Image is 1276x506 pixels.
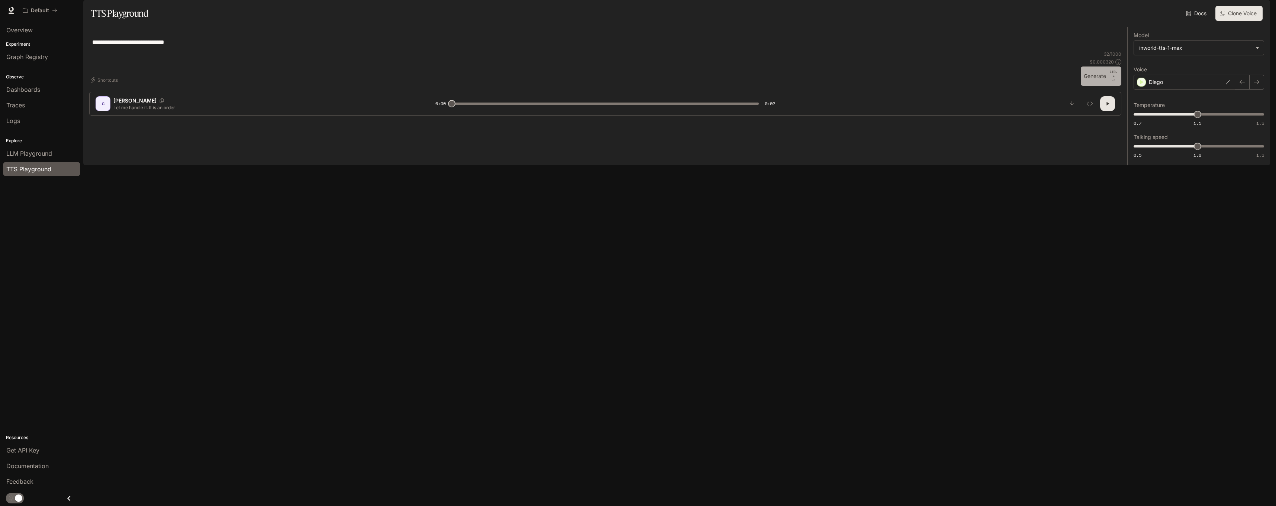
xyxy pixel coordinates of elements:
button: Copy Voice ID [157,98,167,103]
p: Default [31,7,49,14]
p: [PERSON_NAME] [113,97,157,104]
p: CTRL + [1109,69,1118,78]
div: inworld-tts-1-max [1139,44,1252,52]
span: 1.5 [1256,120,1264,126]
div: C [97,98,109,110]
button: Inspect [1082,96,1097,111]
span: 0:02 [765,100,775,107]
p: ⏎ [1109,69,1118,83]
p: 32 / 1000 [1104,51,1121,57]
span: 0.7 [1134,120,1141,126]
button: Download audio [1064,96,1079,111]
button: Shortcuts [89,74,121,86]
div: inworld-tts-1-max [1134,41,1264,55]
p: Voice [1134,67,1147,72]
p: Model [1134,33,1149,38]
p: $ 0.000320 [1090,59,1114,65]
span: 1.0 [1193,152,1201,158]
p: Talking speed [1134,134,1168,140]
button: GenerateCTRL +⏎ [1081,67,1121,86]
span: 0.5 [1134,152,1141,158]
button: All workspaces [19,3,61,18]
p: Temperature [1134,103,1165,108]
p: Diego [1149,78,1163,86]
p: Let me handle it. It is an order [113,104,418,111]
span: 1.5 [1256,152,1264,158]
button: Clone Voice [1215,6,1263,21]
span: 1.1 [1193,120,1201,126]
span: 0:00 [435,100,446,107]
a: Docs [1185,6,1209,21]
h1: TTS Playground [91,6,148,21]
